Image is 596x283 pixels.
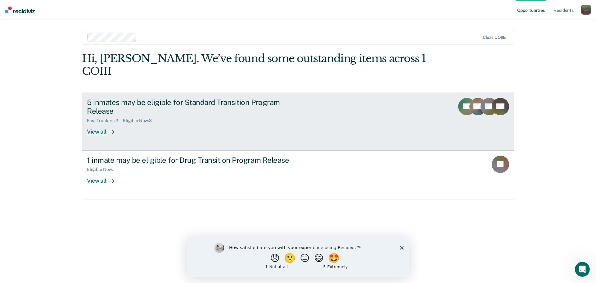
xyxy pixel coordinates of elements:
[5,7,35,13] img: Recidiviz
[87,123,122,135] div: View all
[123,118,157,123] div: Eligible Now : 3
[87,156,305,165] div: 1 inmate may be eligible for Drug Transition Program Release
[82,52,428,78] div: Hi, [PERSON_NAME]. We’ve found some outstanding items across 1 COIII
[82,93,514,151] a: 5 inmates may be eligible for Standard Transition Program ReleaseFast Trackers:2Eligible Now:3Vie...
[87,167,120,172] div: Eligible Now : 1
[581,5,591,15] div: L J
[581,5,591,15] button: LJ
[187,237,409,277] iframe: Survey by Kim from Recidiviz
[87,118,123,123] div: Fast Trackers : 2
[82,151,514,199] a: 1 inmate may be eligible for Drug Transition Program ReleaseEligible Now:1View all
[575,262,590,277] iframe: Intercom live chat
[87,172,122,184] div: View all
[87,98,305,116] div: 5 inmates may be eligible for Standard Transition Program Release
[483,35,506,40] div: Clear COIIIs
